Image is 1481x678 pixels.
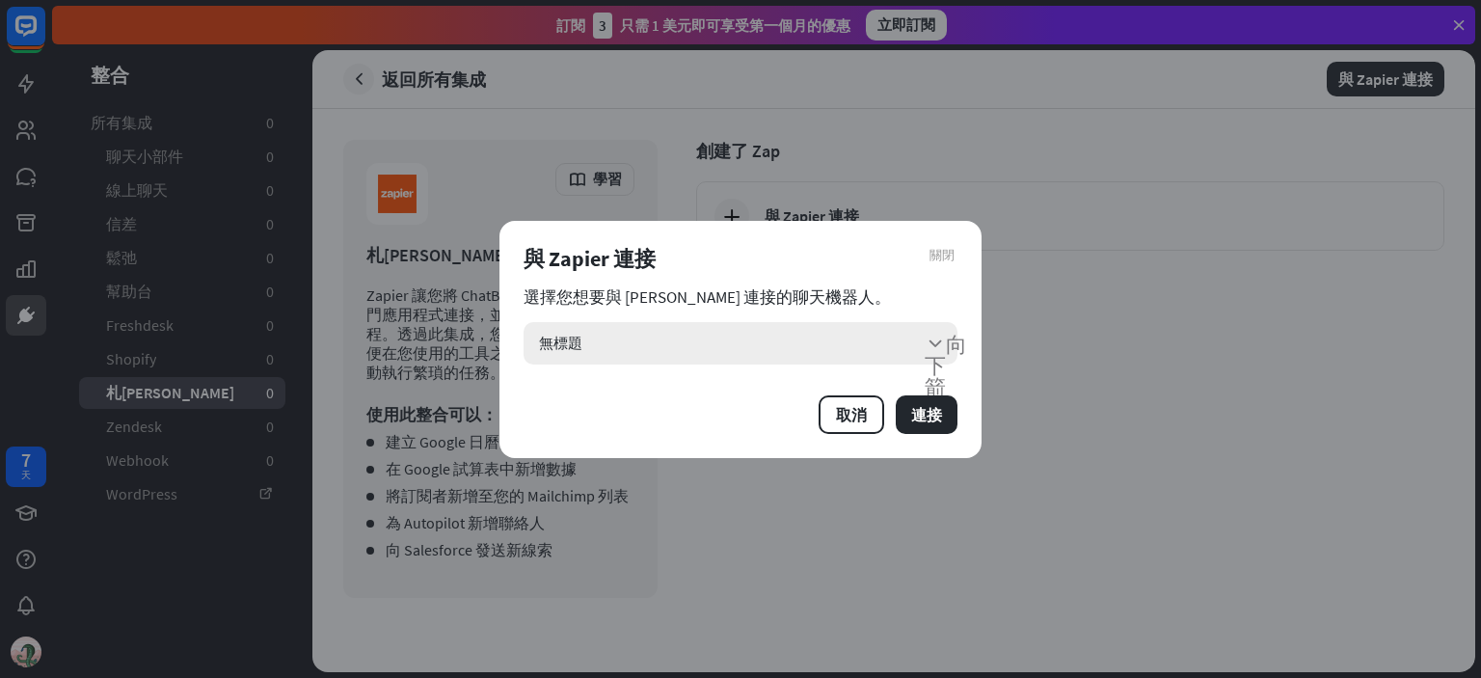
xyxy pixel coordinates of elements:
font: 向下箭頭 [925,333,967,418]
button: 開啟 LiveChat 聊天小工具 [15,8,73,66]
font: 連接 [911,405,942,424]
font: 關閉 [929,248,955,260]
button: 取消 [819,395,884,434]
font: 無標題 [539,334,582,352]
font: 取消 [836,405,867,424]
font: 選擇您想要與 [PERSON_NAME] 連接的聊天機器人。 [524,286,891,308]
font: 與 Zapier 連接 [524,245,656,272]
button: 連接 [896,395,957,434]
